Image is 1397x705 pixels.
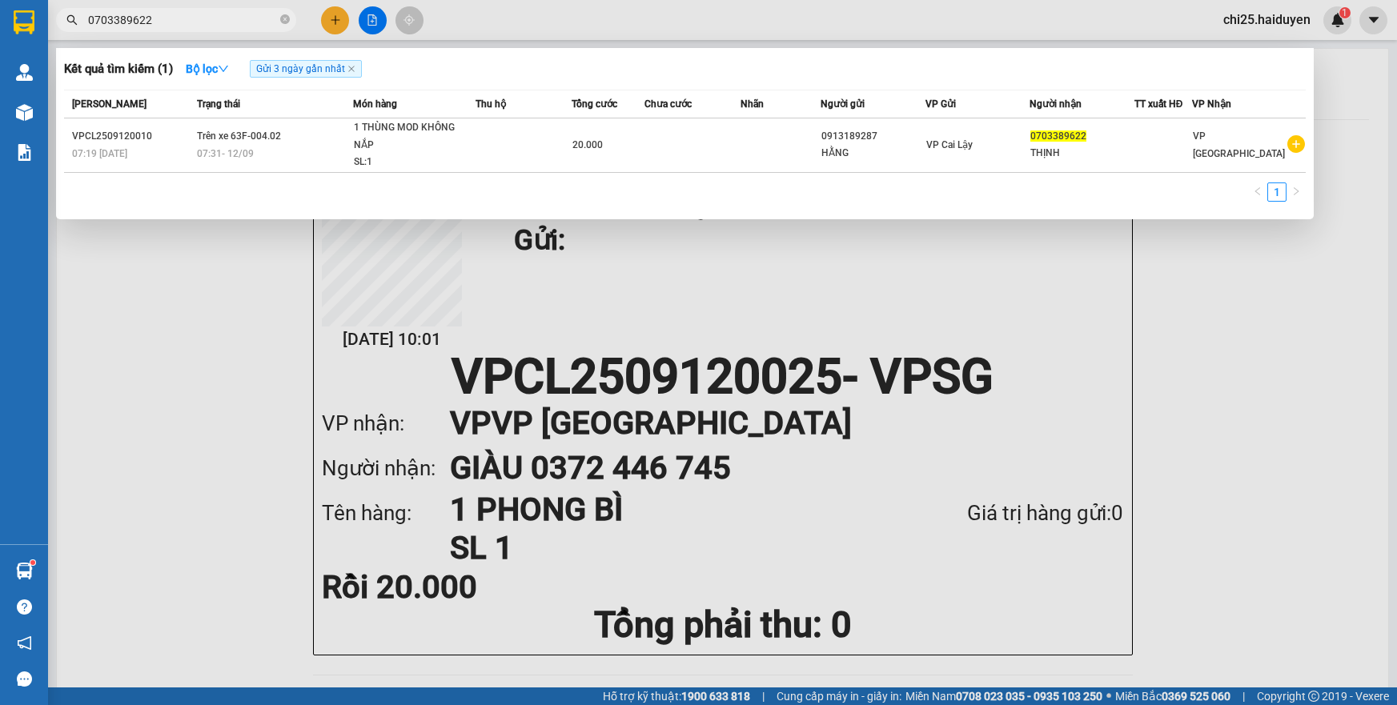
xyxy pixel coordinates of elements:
[173,56,242,82] button: Bộ lọcdown
[572,98,617,110] span: Tổng cước
[354,119,474,154] div: 1 THÙNG MOD KHÔNG NẮP
[14,10,34,34] img: logo-vxr
[925,98,956,110] span: VP Gửi
[347,65,355,73] span: close
[30,560,35,565] sup: 1
[1267,182,1287,202] li: 1
[17,671,32,687] span: message
[16,64,33,81] img: warehouse-icon
[1253,186,1263,196] span: left
[1287,182,1306,202] button: right
[1291,186,1301,196] span: right
[17,599,32,615] span: question-circle
[88,11,277,29] input: Tìm tên, số ĐT hoặc mã đơn
[1248,182,1267,202] button: left
[66,14,78,26] span: search
[16,104,33,121] img: warehouse-icon
[16,563,33,579] img: warehouse-icon
[186,62,229,75] strong: Bộ lọc
[821,145,924,162] div: HẰNG
[1287,135,1305,153] span: plus-circle
[741,98,764,110] span: Nhãn
[821,128,924,145] div: 0913189287
[197,130,281,142] span: Trên xe 63F-004.02
[353,98,397,110] span: Món hàng
[1193,130,1285,159] span: VP [GEOGRAPHIC_DATA]
[16,144,33,161] img: solution-icon
[72,128,192,145] div: VPCL2509120010
[17,635,32,651] span: notification
[250,60,362,78] span: Gửi 3 ngày gần nhất
[572,139,603,150] span: 20.000
[821,98,865,110] span: Người gửi
[1248,182,1267,202] li: Previous Page
[1268,183,1286,201] a: 1
[218,63,229,74] span: down
[1134,98,1183,110] span: TT xuất HĐ
[354,154,474,171] div: SL: 1
[926,139,973,150] span: VP Cai Lậy
[476,98,506,110] span: Thu hộ
[1030,145,1133,162] div: THỊNH
[1030,98,1082,110] span: Người nhận
[197,148,254,159] span: 07:31 - 12/09
[1030,130,1086,142] span: 0703389622
[197,98,240,110] span: Trạng thái
[280,13,290,28] span: close-circle
[64,61,173,78] h3: Kết quả tìm kiếm ( 1 )
[72,98,147,110] span: [PERSON_NAME]
[280,14,290,24] span: close-circle
[644,98,692,110] span: Chưa cước
[1192,98,1231,110] span: VP Nhận
[72,148,127,159] span: 07:19 [DATE]
[1287,182,1306,202] li: Next Page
